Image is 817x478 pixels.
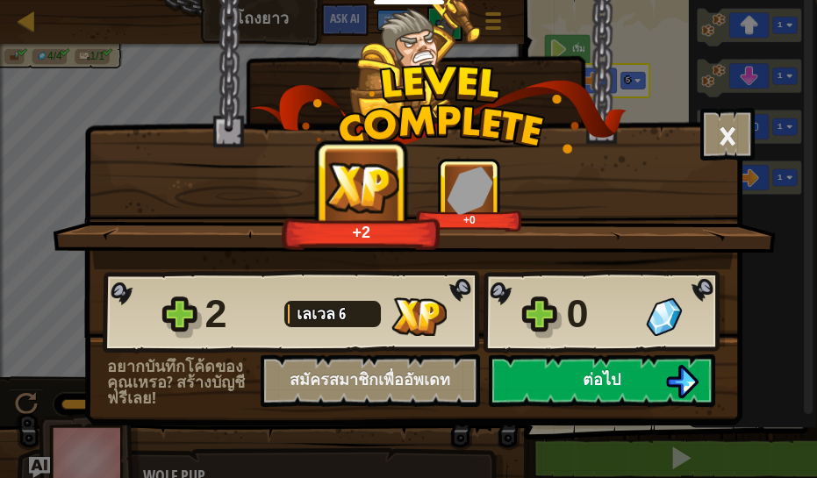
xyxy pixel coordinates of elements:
[297,303,339,325] span: เลเวล
[700,108,755,161] button: ×
[448,166,493,214] img: อัญมณีที่ได้มา
[665,365,699,398] img: ต่อไป
[489,354,715,407] button: ต่อไป
[646,297,682,336] img: อัญมณีที่ได้มา
[339,303,346,325] span: 6
[583,368,620,390] span: ต่อไป
[107,359,261,406] div: อยากบันทึกโค้ดของคุณเหรอ? สร้างบัญชีฟรีเลย!
[567,286,635,342] div: 0
[287,222,436,242] div: +2
[250,65,627,153] img: level_complete.png
[324,161,399,213] img: XP ที่ได้รับ
[261,354,480,407] button: สมัครสมาชิกเพื่ออัพเดท
[205,286,274,342] div: 2
[391,297,447,336] img: XP ที่ได้รับ
[419,213,519,226] div: +0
